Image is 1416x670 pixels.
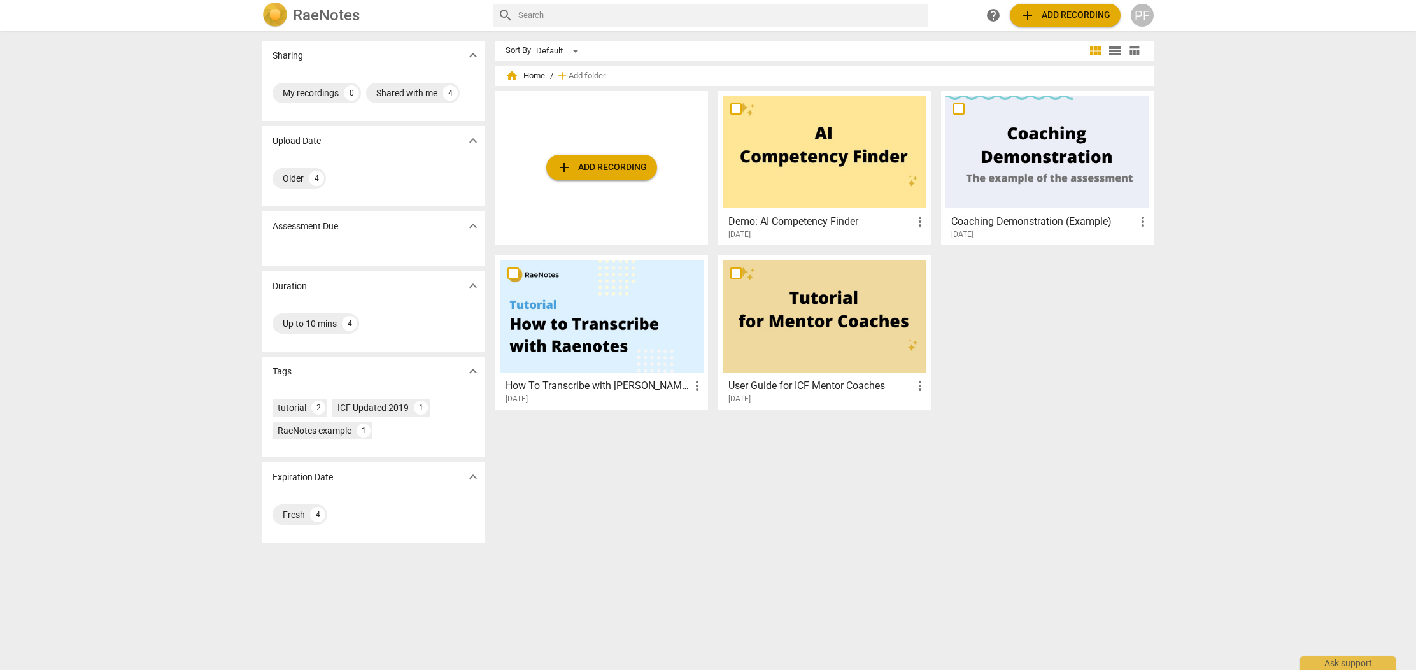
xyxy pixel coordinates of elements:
span: view_module [1088,43,1103,59]
h3: User Guide for ICF Mentor Coaches [728,378,912,394]
span: expand_more [465,133,481,148]
h2: RaeNotes [293,6,360,24]
button: Show more [464,131,483,150]
div: Older [283,172,304,185]
div: My recordings [283,87,339,99]
div: Sort By [506,46,531,55]
a: How To Transcribe with [PERSON_NAME][DATE] [500,260,704,404]
p: Assessment Due [273,220,338,233]
span: [DATE] [506,394,528,404]
p: Duration [273,280,307,293]
p: Sharing [273,49,303,62]
span: more_vert [1135,214,1150,229]
span: help [986,8,1001,23]
span: [DATE] [728,229,751,240]
div: 1 [414,401,428,415]
button: Show more [464,46,483,65]
div: Ask support [1300,656,1396,670]
div: 2 [311,401,325,415]
button: PF [1131,4,1154,27]
img: Logo [262,3,288,28]
h3: Coaching Demonstration (Example) [951,214,1135,229]
div: 4 [342,316,357,331]
div: 0 [344,85,359,101]
button: Show more [464,217,483,236]
span: view_list [1107,43,1122,59]
input: Search [518,5,923,25]
p: Upload Date [273,134,321,148]
button: Show more [464,276,483,296]
span: table_chart [1128,45,1140,57]
span: Home [506,69,545,82]
span: expand_more [465,48,481,63]
span: Add recording [1020,8,1110,23]
span: more_vert [912,378,928,394]
button: Tile view [1086,41,1105,61]
button: Upload [546,155,657,180]
div: 1 [357,424,371,438]
a: User Guide for ICF Mentor Coaches[DATE] [723,260,926,404]
div: Up to 10 mins [283,317,337,330]
button: List view [1105,41,1124,61]
span: add [556,160,572,175]
a: Coaching Demonstration (Example)[DATE] [945,96,1149,239]
span: expand_more [465,364,481,379]
button: Show more [464,362,483,381]
span: / [550,71,553,81]
button: Table view [1124,41,1143,61]
span: [DATE] [728,394,751,404]
a: Demo: AI Competency Finder[DATE] [723,96,926,239]
div: Shared with me [376,87,437,99]
span: expand_more [465,218,481,234]
button: Show more [464,467,483,487]
span: Add recording [556,160,647,175]
span: add [556,69,569,82]
p: Expiration Date [273,471,333,484]
span: more_vert [912,214,928,229]
h3: Demo: AI Competency Finder [728,214,912,229]
div: Default [536,41,583,61]
div: RaeNotes example [278,424,351,437]
p: Tags [273,365,292,378]
h3: How To Transcribe with RaeNotes [506,378,690,394]
button: Upload [1010,4,1121,27]
span: expand_more [465,469,481,485]
div: tutorial [278,401,306,414]
span: more_vert [690,378,705,394]
div: Fresh [283,508,305,521]
a: LogoRaeNotes [262,3,483,28]
a: Help [982,4,1005,27]
span: Add folder [569,71,605,81]
div: 4 [442,85,458,101]
div: 4 [309,171,324,186]
span: expand_more [465,278,481,294]
span: add [1020,8,1035,23]
div: 4 [310,507,325,522]
span: [DATE] [951,229,974,240]
span: search [498,8,513,23]
div: ICF Updated 2019 [337,401,409,414]
span: home [506,69,518,82]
